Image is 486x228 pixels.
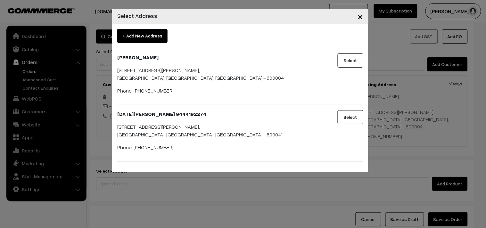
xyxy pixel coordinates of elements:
[117,12,157,20] h4: Select Address
[117,54,159,61] b: [PERSON_NAME]
[358,10,363,22] span: ×
[338,53,363,68] button: Select
[117,143,321,151] p: Phone: [PHONE_NUMBER]
[338,110,363,124] button: Select
[117,29,168,43] span: + Add New Address
[117,87,321,94] p: Phone: [PHONE_NUMBER]
[117,123,321,138] p: [STREET_ADDRESS][PERSON_NAME], [GEOGRAPHIC_DATA], [GEOGRAPHIC_DATA], [GEOGRAPHIC_DATA] - 600041
[117,66,321,82] p: [STREET_ADDRESS][PERSON_NAME], [GEOGRAPHIC_DATA], [GEOGRAPHIC_DATA], [GEOGRAPHIC_DATA] - 600004
[353,6,368,26] button: Close
[117,111,206,117] b: [DATE][PERSON_NAME] 9444192274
